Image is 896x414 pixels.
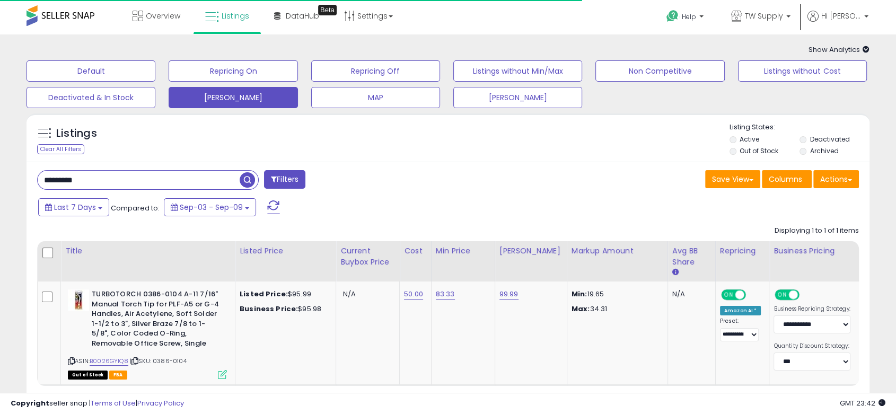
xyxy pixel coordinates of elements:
a: B0026GYIQ8 [90,357,128,366]
span: Listings [222,11,249,21]
div: Min Price [436,245,490,257]
div: Cost [404,245,427,257]
div: ASIN: [68,289,227,378]
label: Active [740,135,759,144]
button: Filters [264,170,305,189]
img: 41QpcLRhgLL._SL40_.jpg [68,289,89,311]
strong: Copyright [11,398,49,408]
a: Help [658,2,714,34]
label: Archived [810,146,839,155]
strong: Min: [572,289,587,299]
div: Avg BB Share [672,245,711,268]
span: Columns [769,174,802,184]
div: Title [65,245,231,257]
span: ON [776,290,789,300]
span: FBA [109,371,127,380]
button: Deactivated & In Stock [27,87,155,108]
a: 99.99 [499,289,519,300]
div: $95.98 [240,304,328,314]
button: Repricing Off [311,60,440,82]
button: Last 7 Days [38,198,109,216]
b: Business Price: [240,304,298,314]
div: Current Buybox Price [340,245,395,268]
span: OFF [744,290,761,300]
div: Listed Price [240,245,331,257]
div: $95.99 [240,289,328,299]
button: Listings without Min/Max [453,60,582,82]
span: OFF [798,290,815,300]
a: Hi [PERSON_NAME] [807,11,868,34]
div: [PERSON_NAME] [499,245,563,257]
a: 50.00 [404,289,423,300]
b: TURBOTORCH 0386-0104 A-11 7/16" Manual Torch Tip for PLF-A5 or G-4 Handles, Air Acetylene, Soft S... [92,289,221,351]
a: Privacy Policy [137,398,184,408]
div: Clear All Filters [37,144,84,154]
button: Default [27,60,155,82]
label: Deactivated [810,135,850,144]
span: Overview [146,11,180,21]
span: TW Supply [745,11,783,21]
div: seller snap | | [11,399,184,409]
span: 2025-09-17 23:42 GMT [840,398,885,408]
a: 83.33 [436,289,455,300]
div: Business Pricing [774,245,881,257]
label: Business Repricing Strategy: [774,305,850,313]
span: N/A [343,289,356,299]
strong: Max: [572,304,590,314]
button: Non Competitive [595,60,724,82]
h5: Listings [56,126,97,141]
span: All listings that are currently out of stock and unavailable for purchase on Amazon [68,371,108,380]
div: Markup Amount [572,245,663,257]
p: Listing States: [730,122,869,133]
div: Displaying 1 to 1 of 1 items [775,226,859,236]
button: Columns [762,170,812,188]
span: Last 7 Days [54,202,96,213]
a: Terms of Use [91,398,136,408]
button: [PERSON_NAME] [169,87,297,108]
label: Quantity Discount Strategy: [774,342,850,350]
span: Compared to: [111,203,160,213]
span: ON [722,290,735,300]
div: Preset: [720,318,761,341]
button: MAP [311,87,440,108]
span: | SKU: 0386-0104 [130,357,187,365]
div: N/A [672,289,707,299]
span: Show Analytics [809,45,869,55]
button: [PERSON_NAME] [453,87,582,108]
p: 19.65 [572,289,660,299]
div: Repricing [720,245,765,257]
span: DataHub [286,11,319,21]
span: Sep-03 - Sep-09 [180,202,243,213]
button: Actions [813,170,859,188]
span: Hi [PERSON_NAME] [821,11,861,21]
button: Sep-03 - Sep-09 [164,198,256,216]
span: Help [682,12,696,21]
b: Listed Price: [240,289,288,299]
i: Get Help [666,10,679,23]
button: Listings without Cost [738,60,867,82]
p: 34.31 [572,304,660,314]
div: Amazon AI * [720,306,761,315]
small: Avg BB Share. [672,268,679,277]
button: Save View [705,170,760,188]
div: Tooltip anchor [318,5,337,15]
button: Repricing On [169,60,297,82]
label: Out of Stock [740,146,778,155]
